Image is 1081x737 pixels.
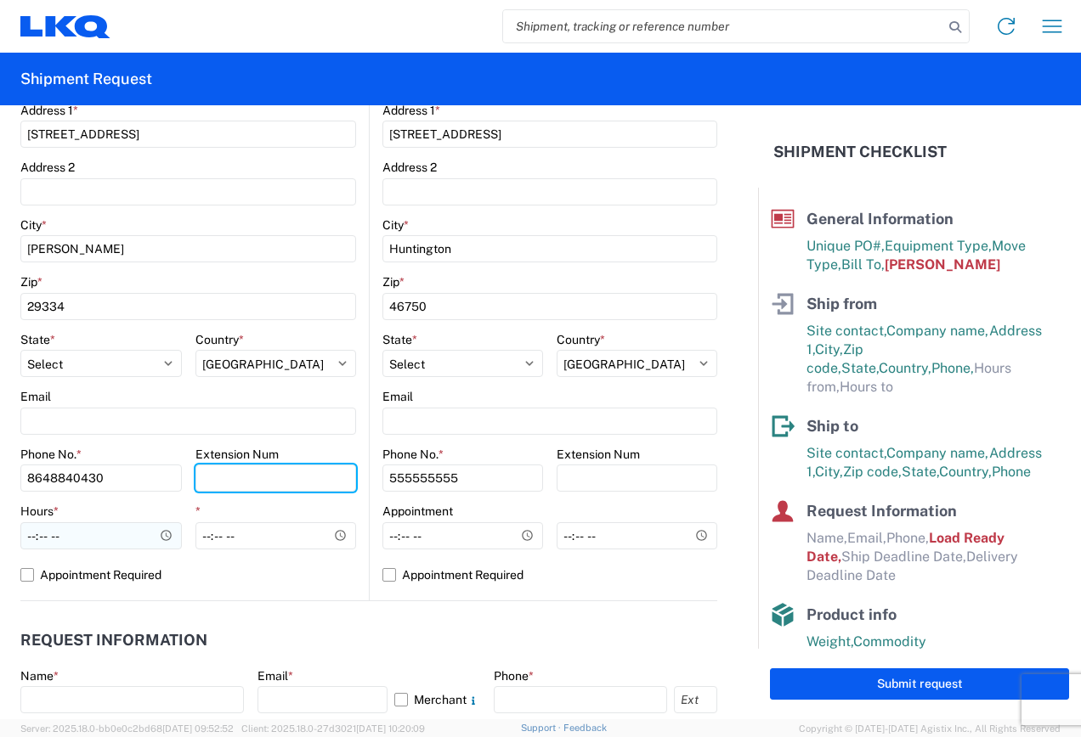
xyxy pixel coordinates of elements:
[20,723,234,734] span: Server: 2025.18.0-bb0e0c2bd68
[382,274,405,290] label: Zip
[382,332,417,347] label: State
[162,723,234,734] span: [DATE] 09:52:52
[20,332,55,347] label: State
[521,723,563,733] a: Support
[20,217,47,233] label: City
[807,502,957,520] span: Request Information
[807,530,847,546] span: Name,
[885,256,1000,273] span: [PERSON_NAME]
[886,445,989,461] span: Company name,
[195,332,244,347] label: Country
[20,69,152,89] h2: Shipment Request
[815,464,843,480] span: City,
[20,274,42,290] label: Zip
[853,633,926,650] span: Commodity
[843,464,902,480] span: Zip code,
[382,561,717,588] label: Appointment Required
[992,464,1031,480] span: Phone
[356,723,425,734] span: [DATE] 10:20:09
[241,723,425,734] span: Client: 2025.18.0-27d3021
[807,445,886,461] span: Site contact,
[770,668,1069,700] button: Submit request
[20,668,59,684] label: Name
[557,447,640,462] label: Extension Num
[807,238,885,254] span: Unique PO#,
[807,633,853,650] span: Weight,
[382,504,453,519] label: Appointment
[807,605,897,623] span: Product info
[840,379,893,395] span: Hours to
[931,360,974,376] span: Phone,
[382,160,437,175] label: Address 2
[847,530,886,546] span: Email,
[902,464,939,480] span: State,
[503,10,943,42] input: Shipment, tracking or reference number
[382,217,409,233] label: City
[799,721,1061,736] span: Copyright © [DATE]-[DATE] Agistix Inc., All Rights Reserved
[258,668,293,684] label: Email
[557,332,605,347] label: Country
[674,686,717,713] input: Ext
[195,447,279,462] label: Extension Num
[773,142,947,162] h2: Shipment Checklist
[841,256,885,273] span: Bill To,
[886,530,929,546] span: Phone,
[20,632,207,649] h2: Request Information
[382,103,440,118] label: Address 1
[20,504,59,519] label: Hours
[20,103,78,118] label: Address 1
[841,360,879,376] span: State,
[807,417,858,435] span: Ship to
[394,686,480,713] label: Merchant
[879,360,931,376] span: Country,
[807,323,886,339] span: Site contact,
[939,464,992,480] span: Country,
[807,295,877,312] span: Ship from
[20,561,356,588] label: Appointment Required
[563,723,607,733] a: Feedback
[20,389,51,404] label: Email
[841,549,966,565] span: Ship Deadline Date,
[20,447,82,462] label: Phone No.
[886,323,989,339] span: Company name,
[382,389,413,404] label: Email
[494,668,534,684] label: Phone
[20,160,75,175] label: Address 2
[382,447,444,462] label: Phone No.
[815,341,843,357] span: City,
[807,210,954,228] span: General Information
[885,238,992,254] span: Equipment Type,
